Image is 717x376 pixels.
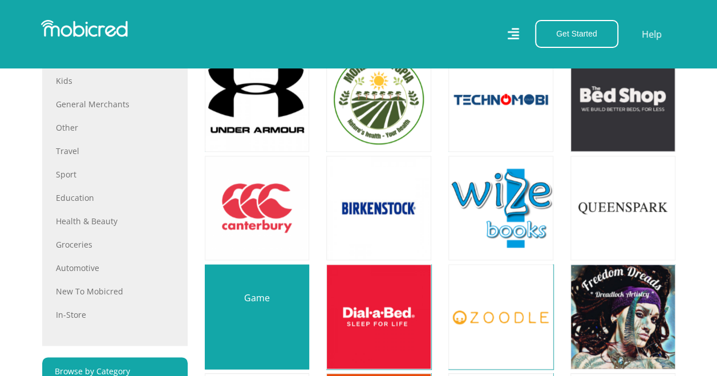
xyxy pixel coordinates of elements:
[56,238,174,250] a: Groceries
[56,145,174,157] a: Travel
[56,192,174,204] a: Education
[56,75,174,87] a: Kids
[535,20,618,48] button: Get Started
[56,98,174,110] a: General Merchants
[641,27,662,42] a: Help
[41,20,128,37] img: Mobicred
[56,309,174,321] a: In-store
[56,122,174,134] a: Other
[56,215,174,227] a: Health & Beauty
[56,285,174,297] a: New to Mobicred
[56,168,174,180] a: Sport
[56,262,174,274] a: Automotive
